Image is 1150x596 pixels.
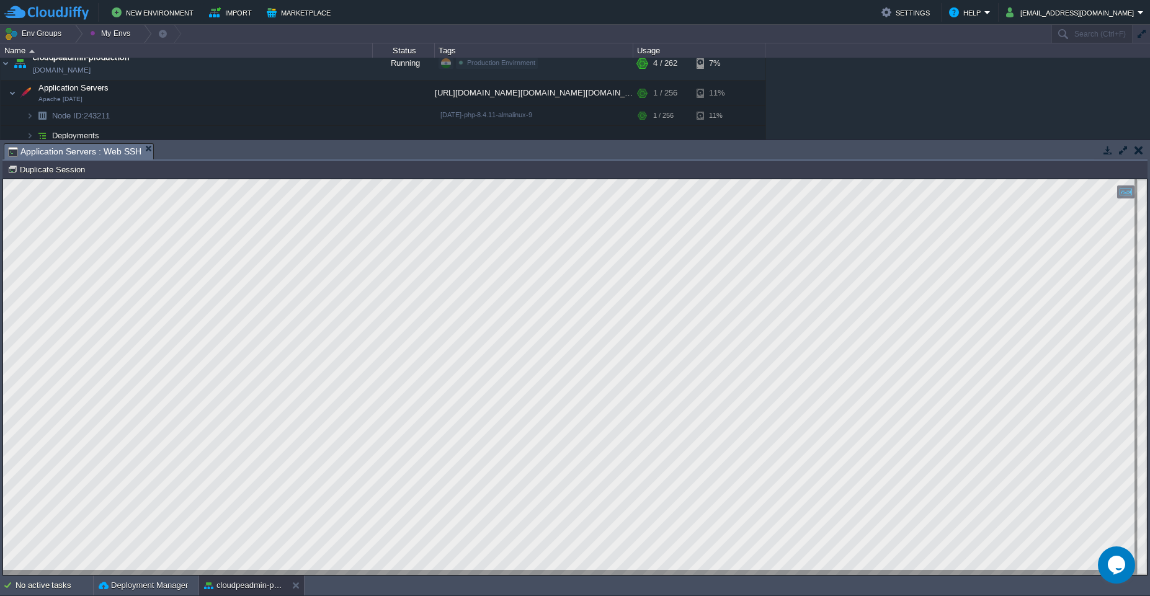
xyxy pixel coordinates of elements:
[16,576,93,595] div: No active tasks
[51,110,112,121] a: Node ID:243211
[373,43,434,58] div: Status
[653,47,677,80] div: 4 / 262
[435,81,633,105] div: [URL][DOMAIN_NAME][DOMAIN_NAME][DOMAIN_NAME]
[697,47,737,80] div: 7%
[435,43,633,58] div: Tags
[51,110,112,121] span: 243211
[653,81,677,105] div: 1 / 256
[17,81,34,105] img: AMDAwAAAACH5BAEAAAAALAAAAAABAAEAAAICRAEAOw==
[204,579,282,592] button: cloudpeadmin-production
[33,51,129,64] a: cloudpeadmin-production
[29,50,35,53] img: AMDAwAAAACH5BAEAAAAALAAAAAABAAEAAAICRAEAOw==
[209,5,256,20] button: Import
[38,96,82,103] span: Apache [DATE]
[33,126,51,145] img: AMDAwAAAACH5BAEAAAAALAAAAAABAAEAAAICRAEAOw==
[697,81,737,105] div: 11%
[697,106,737,125] div: 11%
[8,144,141,159] span: Application Servers : Web SSH
[37,83,110,92] a: Application ServersApache [DATE]
[51,130,101,141] a: Deployments
[1098,546,1138,584] iframe: chat widget
[467,59,535,66] span: Production Envirnment
[949,5,984,20] button: Help
[4,5,89,20] img: CloudJiffy
[26,106,33,125] img: AMDAwAAAACH5BAEAAAAALAAAAAABAAEAAAICRAEAOw==
[1,47,11,80] img: AMDAwAAAACH5BAEAAAAALAAAAAABAAEAAAICRAEAOw==
[9,81,16,105] img: AMDAwAAAACH5BAEAAAAALAAAAAABAAEAAAICRAEAOw==
[33,64,91,76] a: [DOMAIN_NAME]
[7,164,89,175] button: Duplicate Session
[1,43,372,58] div: Name
[11,47,29,80] img: AMDAwAAAACH5BAEAAAAALAAAAAABAAEAAAICRAEAOw==
[33,106,51,125] img: AMDAwAAAACH5BAEAAAAALAAAAAABAAEAAAICRAEAOw==
[37,82,110,93] span: Application Servers
[4,25,66,42] button: Env Groups
[267,5,334,20] button: Marketplace
[653,106,674,125] div: 1 / 256
[99,579,188,592] button: Deployment Manager
[440,111,532,118] span: [DATE]-php-8.4.11-almalinux-9
[881,5,934,20] button: Settings
[634,43,765,58] div: Usage
[112,5,197,20] button: New Environment
[26,126,33,145] img: AMDAwAAAACH5BAEAAAAALAAAAAABAAEAAAICRAEAOw==
[373,47,435,80] div: Running
[90,25,134,42] button: My Envs
[1006,5,1138,20] button: [EMAIL_ADDRESS][DOMAIN_NAME]
[52,111,84,120] span: Node ID:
